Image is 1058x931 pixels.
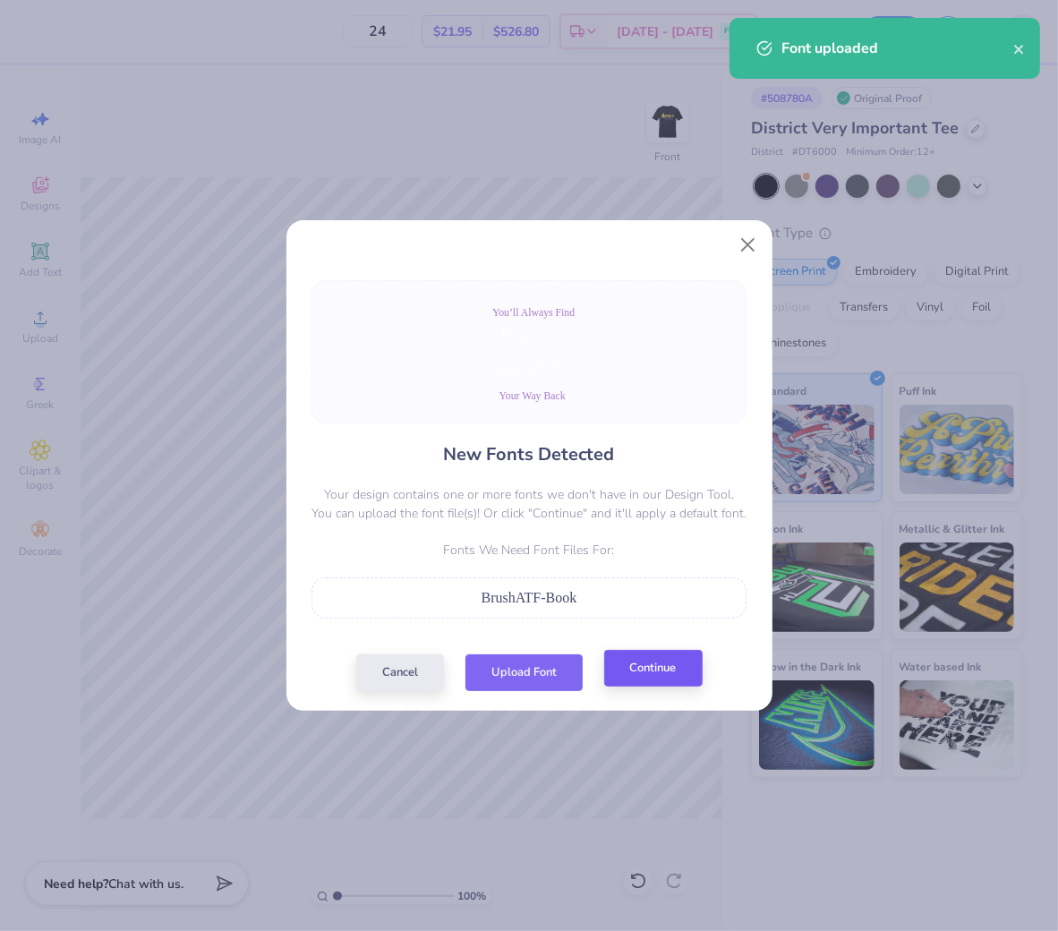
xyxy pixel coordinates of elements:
[604,650,703,687] button: Continue
[482,590,577,605] span: BrushATF-Book
[730,227,764,261] button: Close
[1013,38,1026,59] button: close
[311,541,747,559] p: Fonts We Need Font Files For:
[444,441,615,467] h4: New Fonts Detected
[465,654,583,691] button: Upload Font
[356,654,444,691] button: Cancel
[311,485,747,523] p: Your design contains one or more fonts we don't have in our Design Tool. You can upload the font ...
[781,38,1013,59] div: Font uploaded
